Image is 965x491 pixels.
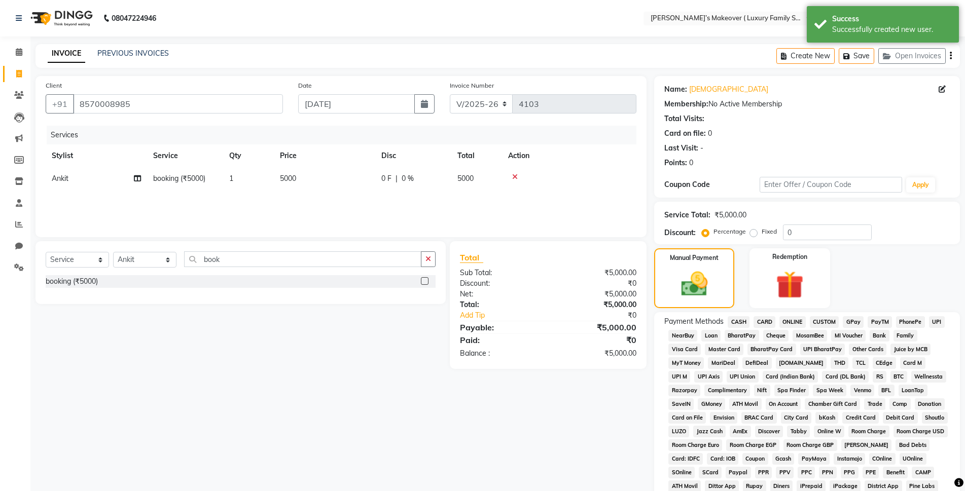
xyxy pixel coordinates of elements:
span: Complimentary [704,385,750,396]
div: Points: [664,158,687,168]
button: Create New [776,48,835,64]
span: Wellnessta [911,371,946,383]
span: Visa Card [668,344,701,355]
span: Room Charge USD [893,426,948,437]
a: Add Tip [452,310,564,321]
span: Shoutlo [922,412,948,424]
span: Card: IDFC [668,453,703,465]
button: +91 [46,94,74,114]
span: DefiDeal [742,357,772,369]
div: booking (₹5000) [46,276,98,287]
div: Total Visits: [664,114,704,124]
span: Spa Week [813,385,846,396]
label: Fixed [762,227,777,236]
span: SOnline [668,467,695,478]
button: Apply [906,177,935,193]
div: ₹0 [548,334,644,346]
span: ONLINE [779,316,806,328]
span: Room Charge EGP [726,439,779,451]
span: BharatPay [725,330,759,342]
div: Services [47,126,644,144]
span: PPN [819,467,837,478]
span: Online W [814,426,844,437]
span: BTC [890,371,907,383]
div: Membership: [664,99,708,109]
span: Razorpay [668,385,700,396]
span: 5000 [280,174,296,183]
span: NearBuy [668,330,697,342]
span: Credit Card [842,412,879,424]
div: ₹0 [548,278,644,289]
span: Card: IOB [707,453,738,465]
span: TCL [852,357,869,369]
span: PPG [841,467,859,478]
div: Service Total: [664,210,710,220]
span: Bank [870,330,889,342]
label: Client [46,81,62,90]
span: MosamBee [793,330,827,342]
a: INVOICE [48,45,85,63]
div: ₹5,000.00 [548,348,644,359]
span: UPI [929,316,945,328]
label: Redemption [772,252,807,261]
span: Debit Card [883,412,918,424]
span: Juice by MCB [890,344,931,355]
span: Ankit [52,174,68,183]
span: Gcash [772,453,795,465]
span: Room Charge [848,426,889,437]
span: Room Charge GBP [783,439,837,451]
span: Comp [889,398,911,410]
span: Jazz Cash [693,426,726,437]
span: LUZO [668,426,689,437]
div: Balance : [452,348,548,359]
span: SCard [699,467,722,478]
span: [PERSON_NAME] [841,439,892,451]
span: PPC [798,467,815,478]
span: Chamber Gift Card [805,398,860,410]
label: Manual Payment [670,253,719,262]
span: Master Card [705,344,743,355]
div: Sub Total: [452,268,548,278]
span: CAMP [912,467,934,478]
span: UPI M [668,371,690,383]
span: UOnline [900,453,926,465]
img: _gift.svg [767,268,812,302]
div: Total: [452,299,548,310]
span: 0 F [381,173,391,184]
span: BRAC Card [741,412,777,424]
span: PPR [755,467,772,478]
span: RS [873,371,886,383]
span: PPE [863,467,879,478]
button: Open Invoices [878,48,946,64]
span: [DOMAIN_NAME] [776,357,827,369]
span: 5000 [457,174,474,183]
div: ₹5,000.00 [548,289,644,299]
div: Success [832,14,951,24]
span: 0 % [402,173,414,184]
span: Benefit [883,467,908,478]
span: Family [893,330,917,342]
span: Discover [755,426,783,437]
span: Paypal [726,467,751,478]
span: City Card [781,412,812,424]
span: BharatPay Card [747,344,796,355]
span: Instamojo [834,453,865,465]
span: Card on File [668,412,706,424]
span: Other Cards [849,344,886,355]
div: Discount: [452,278,548,289]
button: Save [839,48,874,64]
span: 1 [229,174,233,183]
div: Payable: [452,321,548,333]
div: No Active Membership [664,99,950,109]
th: Service [147,144,223,167]
span: booking (₹5000) [153,174,205,183]
a: [DEMOGRAPHIC_DATA] [689,84,768,95]
span: UPI Axis [694,371,723,383]
div: Paid: [452,334,548,346]
div: Last Visit: [664,143,698,154]
div: ₹5,000.00 [548,268,644,278]
span: On Account [766,398,801,410]
input: Enter Offer / Coupon Code [760,177,902,193]
span: bKash [815,412,838,424]
span: UPI Union [727,371,759,383]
